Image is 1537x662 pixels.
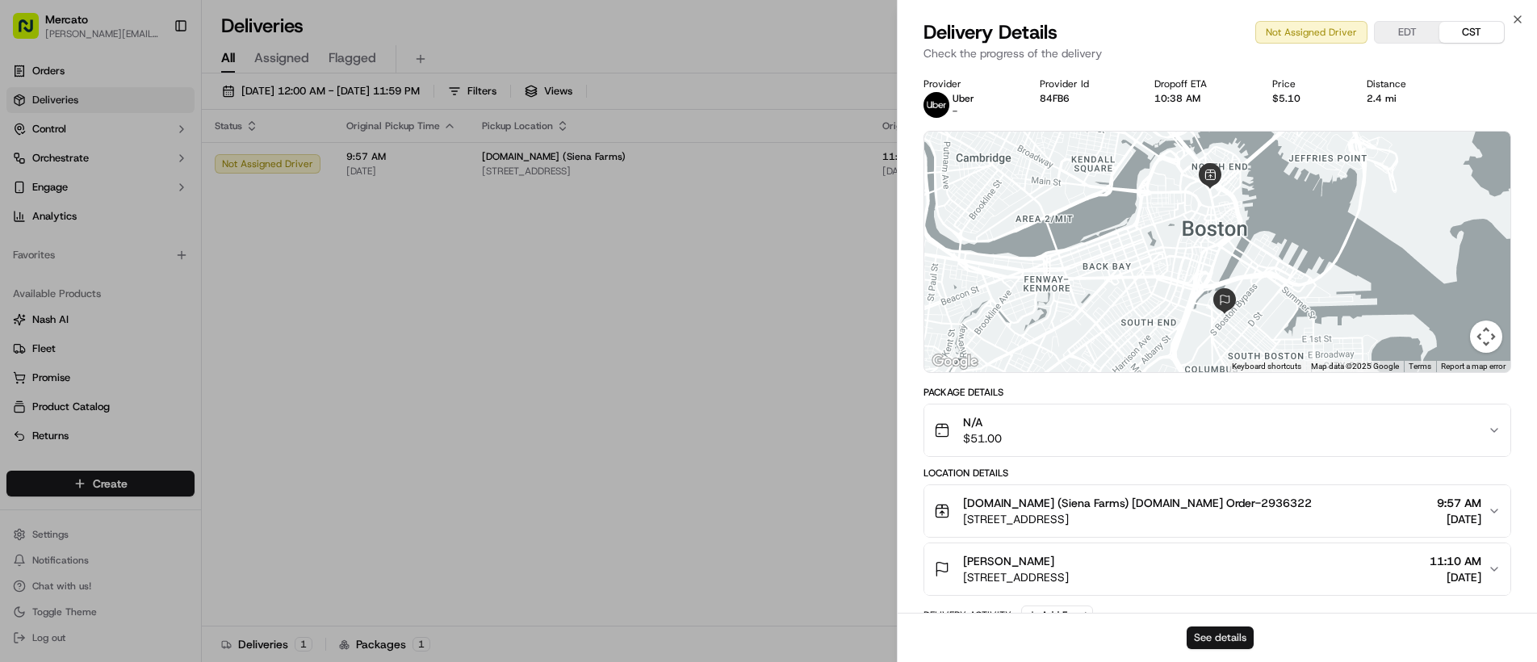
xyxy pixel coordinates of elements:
[928,351,982,372] img: Google
[1040,92,1070,105] button: 84FB6
[953,92,974,105] p: Uber
[923,92,949,118] img: uber-new-logo.jpeg
[1272,92,1340,105] div: $5.10
[923,467,1511,480] div: Location Details
[1311,362,1399,371] span: Map data ©2025 Google
[923,45,1511,61] p: Check the progress of the delivery
[1154,92,1246,105] div: 10:38 AM
[1409,362,1431,371] a: Terms (opens in new tab)
[1441,362,1506,371] a: Report a map error
[1437,511,1481,527] span: [DATE]
[1367,78,1446,90] div: Distance
[1021,605,1093,625] button: Add Event
[1375,22,1439,43] button: EDT
[924,543,1510,595] button: [PERSON_NAME][STREET_ADDRESS]11:10 AM[DATE]
[963,495,1312,511] span: [DOMAIN_NAME] (Siena Farms) [DOMAIN_NAME] Order-2936322
[1154,78,1246,90] div: Dropoff ETA
[924,485,1510,537] button: [DOMAIN_NAME] (Siena Farms) [DOMAIN_NAME] Order-2936322[STREET_ADDRESS]9:57 AM[DATE]
[924,404,1510,456] button: N/A$51.00
[1232,361,1301,372] button: Keyboard shortcuts
[953,105,957,118] span: -
[963,553,1054,569] span: [PERSON_NAME]
[963,414,1002,430] span: N/A
[1367,92,1446,105] div: 2.4 mi
[1272,78,1340,90] div: Price
[923,386,1511,399] div: Package Details
[963,569,1069,585] span: [STREET_ADDRESS]
[928,351,982,372] a: Open this area in Google Maps (opens a new window)
[1187,626,1254,649] button: See details
[1040,78,1129,90] div: Provider Id
[923,19,1057,45] span: Delivery Details
[923,78,1014,90] div: Provider
[963,511,1312,527] span: [STREET_ADDRESS]
[1437,495,1481,511] span: 9:57 AM
[1430,553,1481,569] span: 11:10 AM
[1430,569,1481,585] span: [DATE]
[923,609,1011,622] div: Delivery Activity
[1439,22,1504,43] button: CST
[1470,321,1502,353] button: Map camera controls
[963,430,1002,446] span: $51.00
